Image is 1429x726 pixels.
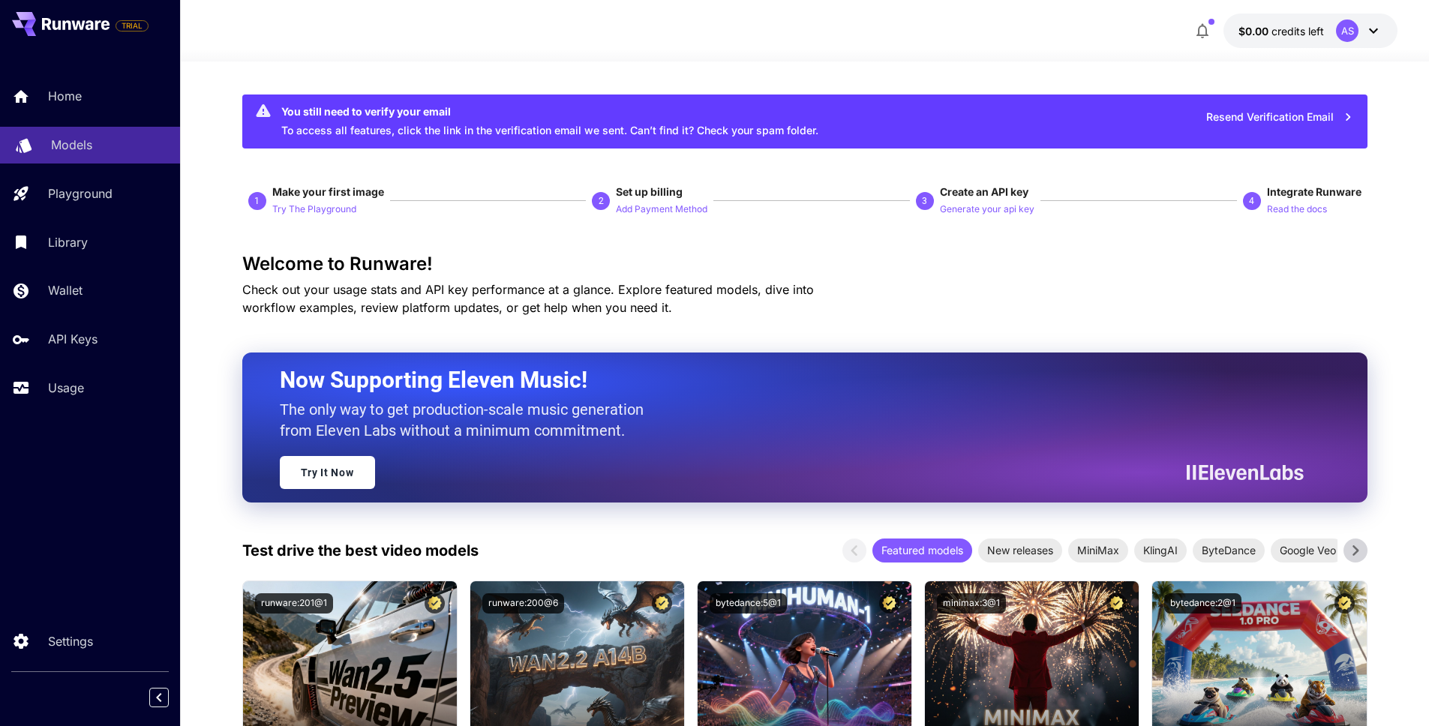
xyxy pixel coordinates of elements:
div: AS [1336,19,1358,42]
span: New releases [978,542,1062,558]
span: MiniMax [1068,542,1128,558]
p: Wallet [48,281,83,299]
span: TRIAL [116,20,148,31]
button: Certified Model – Vetted for best performance and includes a commercial license. [425,593,445,613]
button: runware:200@6 [482,593,564,613]
div: Collapse sidebar [161,684,180,711]
div: KlingAI [1134,538,1187,562]
p: 2 [599,194,604,208]
div: Featured models [872,538,972,562]
span: $0.00 [1238,25,1271,37]
button: Certified Model – Vetted for best performance and includes a commercial license. [879,593,899,613]
button: Collapse sidebar [149,688,169,707]
span: Check out your usage stats and API key performance at a glance. Explore featured models, dive int... [242,282,814,315]
span: Integrate Runware [1267,185,1361,198]
div: You still need to verify your email [281,103,818,119]
p: Settings [48,632,93,650]
p: Models [51,136,92,154]
span: Add your payment card to enable full platform functionality. [116,16,149,34]
div: Google Veo [1271,538,1345,562]
div: To access all features, click the link in the verification email we sent. Can’t find it? Check yo... [281,99,818,144]
button: bytedance:5@1 [710,593,787,613]
p: 3 [922,194,927,208]
button: Add Payment Method [616,199,707,217]
p: 4 [1249,194,1254,208]
div: $0.00 [1238,23,1324,39]
button: Generate your api key [940,199,1034,217]
span: KlingAI [1134,542,1187,558]
p: 1 [254,194,260,208]
button: runware:201@1 [255,593,333,613]
span: Featured models [872,542,972,558]
span: Make your first image [272,185,384,198]
button: minimax:3@1 [937,593,1006,613]
h2: Now Supporting Eleven Music! [280,366,1292,394]
p: Add Payment Method [616,202,707,217]
h3: Welcome to Runware! [242,253,1367,274]
div: MiniMax [1068,538,1128,562]
p: Generate your api key [940,202,1034,217]
p: Playground [48,184,113,202]
p: Try The Playground [272,202,356,217]
div: ByteDance [1193,538,1265,562]
p: Read the docs [1267,202,1327,217]
span: ByteDance [1193,542,1265,558]
p: Test drive the best video models [242,539,479,562]
span: credits left [1271,25,1324,37]
p: The only way to get production-scale music generation from Eleven Labs without a minimum commitment. [280,399,655,441]
span: Google Veo [1271,542,1345,558]
button: Certified Model – Vetted for best performance and includes a commercial license. [652,593,672,613]
p: Usage [48,379,84,397]
button: Certified Model – Vetted for best performance and includes a commercial license. [1106,593,1127,613]
div: New releases [978,538,1062,562]
button: Certified Model – Vetted for best performance and includes a commercial license. [1334,593,1355,613]
p: API Keys [48,330,98,348]
button: $0.00AS [1223,13,1397,48]
span: Set up billing [616,185,683,198]
a: Try It Now [280,456,375,489]
button: bytedance:2@1 [1164,593,1241,613]
p: Library [48,233,88,251]
button: Read the docs [1267,199,1327,217]
button: Resend Verification Email [1198,102,1361,133]
span: Create an API key [940,185,1028,198]
p: Home [48,87,82,105]
button: Try The Playground [272,199,356,217]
